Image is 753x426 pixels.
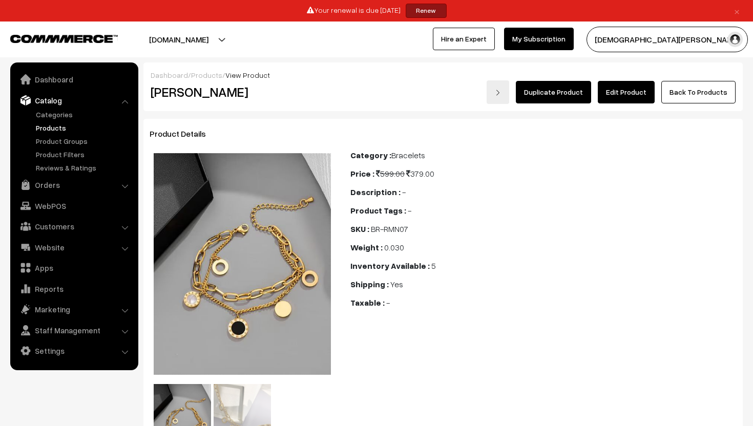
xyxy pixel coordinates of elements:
[13,321,135,339] a: Staff Management
[350,279,389,289] b: Shipping :
[384,242,404,252] span: 0.030
[13,176,135,194] a: Orders
[33,136,135,146] a: Product Groups
[113,27,244,52] button: [DOMAIN_NAME]
[408,205,411,216] span: -
[151,71,188,79] a: Dashboard
[350,224,369,234] b: SKU :
[431,261,436,271] span: 5
[33,109,135,120] a: Categories
[13,300,135,318] a: Marketing
[350,167,737,180] div: 379.00
[402,187,406,197] span: -
[151,70,736,80] div: / /
[13,70,135,89] a: Dashboard
[151,84,336,100] h2: [PERSON_NAME]
[4,4,749,18] div: Your renewal is due [DATE]
[350,242,383,252] b: Weight :
[433,28,495,50] a: Hire an Expert
[350,168,374,179] b: Price :
[10,35,118,42] img: COMMMERCE
[350,205,406,216] b: Product Tags :
[371,224,408,234] span: BR-RMN07
[727,32,743,47] img: user
[150,129,218,139] span: Product Details
[350,297,385,308] b: Taxable :
[730,5,744,17] a: ×
[10,32,100,44] a: COMMMERCE
[350,261,430,271] b: Inventory Available :
[661,81,736,103] a: Back To Products
[154,153,331,375] img: 17569246421927WhatsApp-Image-2025-09-03-at-94338-PM.jpeg
[504,28,574,50] a: My Subscription
[390,279,403,289] span: Yes
[13,91,135,110] a: Catalog
[598,81,655,103] a: Edit Product
[406,4,447,18] a: Renew
[587,27,748,52] button: [DEMOGRAPHIC_DATA][PERSON_NAME]
[13,280,135,298] a: Reports
[13,259,135,277] a: Apps
[225,71,270,79] span: View Product
[13,217,135,236] a: Customers
[516,81,591,103] a: Duplicate Product
[13,342,135,360] a: Settings
[33,122,135,133] a: Products
[386,297,390,308] span: -
[13,197,135,215] a: WebPOS
[13,238,135,257] a: Website
[376,168,405,179] span: 599.00
[33,149,135,160] a: Product Filters
[33,162,135,173] a: Reviews & Ratings
[495,90,501,96] img: right-arrow.png
[350,187,401,197] b: Description :
[350,150,391,160] b: Category :
[191,71,222,79] a: Products
[350,149,737,161] div: Bracelets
